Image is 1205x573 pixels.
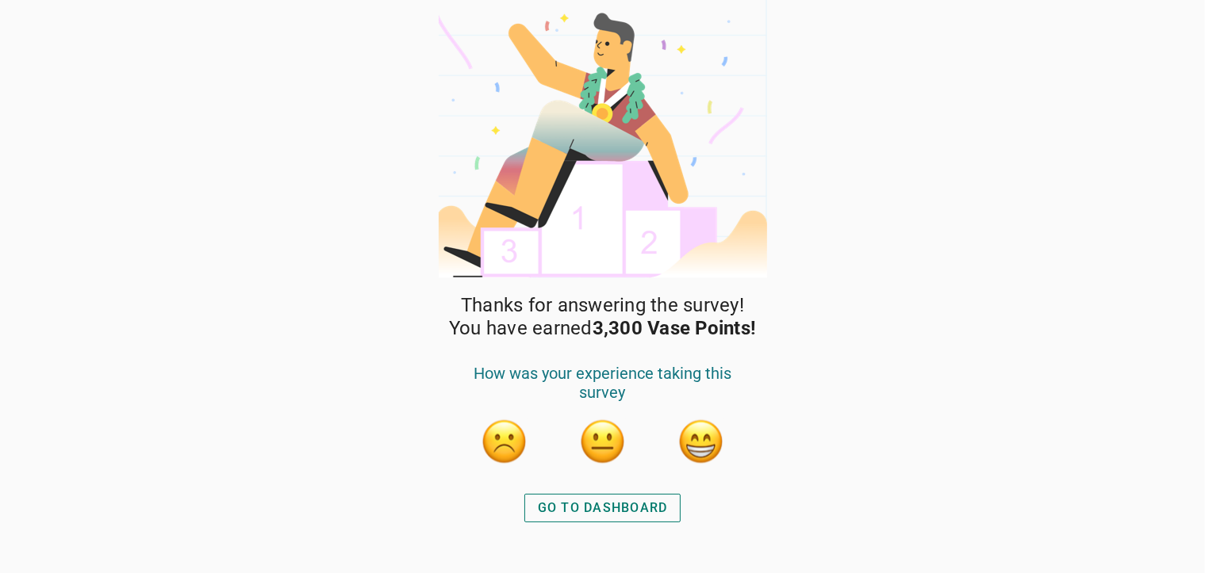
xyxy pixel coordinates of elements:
strong: 3,300 Vase Points! [593,317,757,339]
div: How was your experience taking this survey [455,364,750,418]
div: GO TO DASHBOARD [538,499,668,518]
span: You have earned [449,317,756,340]
button: GO TO DASHBOARD [524,494,681,522]
span: Thanks for answering the survey! [461,294,744,317]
